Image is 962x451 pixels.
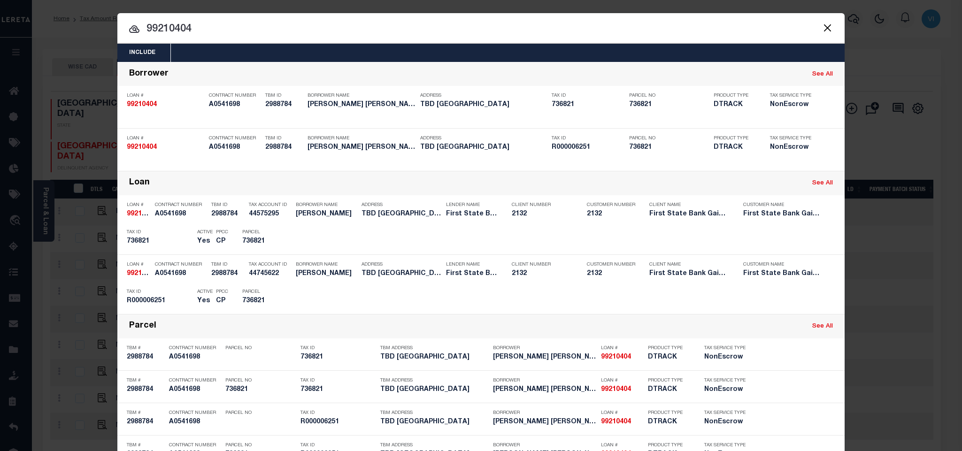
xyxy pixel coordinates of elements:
h5: NonEscrow [770,101,817,109]
h5: Yes [197,297,211,305]
p: Loan # [601,378,643,383]
input: Start typing... [117,21,845,38]
p: Borrower Name [296,262,357,268]
p: TBM # [127,345,164,351]
h5: TBD CR 1785 SUNSET, TX 76270 [380,353,488,361]
p: Parcel No [225,410,296,416]
h5: TBD CR 1785 SUNSET, TX 76270 [362,210,441,218]
h5: 99210404 [601,353,643,361]
p: Tax Service Type [704,410,747,416]
h5: A0541698 [155,270,207,278]
p: Product Type [648,443,690,448]
p: Address [420,93,547,99]
p: Tax ID [127,289,192,295]
strong: 99210404 [127,144,157,151]
a: See All [812,71,833,77]
p: Customer Name [743,262,823,268]
p: Contract Number [169,378,221,383]
p: Tax Service Type [704,378,747,383]
h5: A0541698 [169,386,221,394]
h5: 736821 [300,386,376,394]
p: Loan # [601,345,643,351]
p: Client Number [512,262,573,268]
h5: JOSE GONZALEZ [296,270,357,278]
h5: R000006251 [127,297,192,305]
p: Tax Service Type [770,136,817,141]
h5: 2132 [512,270,573,278]
p: TBM ID [211,262,244,268]
h5: 99210404 [601,386,643,394]
a: See All [812,323,833,329]
h5: TBD CR 1785 SUNSET, TX 76270 [380,386,488,394]
p: Parcel No [629,136,709,141]
strong: 99210404 [127,101,157,108]
p: Parcel No [225,378,296,383]
div: Parcel [129,321,156,332]
h5: 99210404 [127,144,204,152]
p: Active [197,289,213,295]
p: Contract Number [155,262,207,268]
h5: 99210404 [127,270,150,278]
p: Contract Number [155,202,207,208]
p: TBM ID [265,136,303,141]
h5: CP [216,297,228,305]
h5: R000006251 [552,144,624,152]
h5: First State Bank Gainesville [649,270,729,278]
p: Lender Name [446,202,498,208]
strong: 99210404 [601,354,631,360]
p: TBM ID [265,93,303,99]
p: Contract Number [169,410,221,416]
a: See All [812,180,833,186]
h5: A0541698 [155,210,207,218]
p: Client Name [649,262,729,268]
h5: A0541698 [209,101,261,109]
p: Borrower Name [296,202,357,208]
h5: TBD CR 1785 SUNSET, TX 76270 [362,270,441,278]
p: TBM Address [380,378,488,383]
h5: First State Bank Gainesville [743,210,823,218]
p: Borrower [493,345,596,351]
h5: 736821 [629,144,709,152]
h5: JOSE BARRON GONZALEZ [308,101,416,109]
h5: JOSE BARRON GONZALEZ [493,386,596,394]
p: Contract Number [169,345,221,351]
p: Parcel No [225,443,296,448]
h5: A0541698 [209,144,261,152]
h5: NonEscrow [704,386,747,394]
p: Parcel No [225,345,296,351]
h5: 2132 [587,210,634,218]
p: Parcel [242,289,285,295]
p: PPCC [216,289,228,295]
h5: 736821 [242,237,285,245]
p: Tax Service Type [704,345,747,351]
h5: DTRACK [648,418,690,426]
h5: JOSE BARRON GONZALEZ [308,144,416,152]
h5: 2132 [512,210,573,218]
p: Loan # [127,202,150,208]
h5: 736821 [242,297,285,305]
p: Borrower [493,410,596,416]
p: Tax ID [300,443,376,448]
p: PPCC [216,229,228,235]
h5: 2988784 [265,101,303,109]
p: TBM Address [380,345,488,351]
p: Address [362,262,441,268]
h5: 2988784 [265,144,303,152]
p: Address [362,202,441,208]
div: Loan [129,178,150,189]
p: Loan # [601,443,643,448]
h5: NonEscrow [704,353,747,361]
h5: First State Bank Gainesville [446,210,498,218]
h5: 736821 [300,353,376,361]
p: Loan # [127,136,204,141]
p: Product Type [714,93,756,99]
p: Lender Name [446,262,498,268]
p: Tax Service Type [770,93,817,99]
h5: 44575295 [249,210,291,218]
h5: First State Bank Gainesville [649,210,729,218]
p: Customer Number [587,202,635,208]
p: Tax ID [552,93,624,99]
h5: TBD CR 1785 SUNSET, TX 76270 [380,418,488,426]
p: Parcel No [629,93,709,99]
p: Tax ID [552,136,624,141]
